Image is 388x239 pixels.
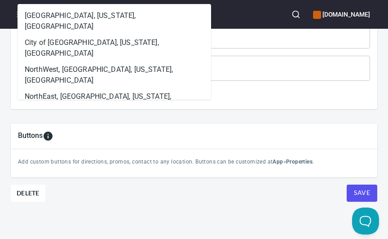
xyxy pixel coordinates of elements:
[18,35,211,62] li: City of [GEOGRAPHIC_DATA], [US_STATE], [GEOGRAPHIC_DATA]
[313,9,370,19] h6: [DOMAIN_NAME]
[18,158,370,167] p: Add custom buttons for directions, promos, contact to any location. Buttons can be customized at > .
[273,159,283,165] b: App
[18,62,211,89] li: NorthWest, [GEOGRAPHIC_DATA], [US_STATE], [GEOGRAPHIC_DATA]
[18,89,211,115] li: NorthEast, [GEOGRAPHIC_DATA], [US_STATE], [GEOGRAPHIC_DATA]
[286,4,306,24] button: Search
[313,11,321,19] button: color-CE600E
[352,208,379,235] iframe: Help Scout Beacon - Open
[313,4,370,24] div: Manage your apps
[354,187,370,199] span: Save
[18,8,211,35] li: [GEOGRAPHIC_DATA], [US_STATE], [GEOGRAPHIC_DATA]
[18,131,43,142] h5: Buttons
[347,185,377,202] button: Save
[286,159,313,165] b: Properties
[17,188,40,199] span: Delete
[43,131,53,142] svg: To add custom buttons for locations, please go to Apps > Properties > Buttons.
[11,185,45,202] button: Delete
